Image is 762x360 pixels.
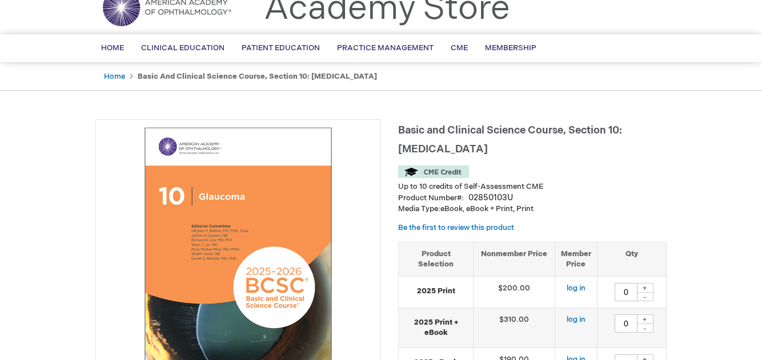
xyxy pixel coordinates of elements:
span: Patient Education [242,43,320,52]
th: Product Selection [399,242,474,276]
a: log in [567,284,585,293]
a: log in [567,315,585,324]
input: Qty [615,283,637,301]
span: Clinical Education [141,43,224,52]
strong: Basic and Clinical Science Course, Section 10: [MEDICAL_DATA] [138,72,377,81]
div: - [636,323,653,333]
span: Membership [485,43,536,52]
p: eBook, eBook + Print, Print [398,204,667,215]
strong: 2025 Print [404,286,467,297]
strong: 2025 Print + eBook [404,317,467,338]
a: Be the first to review this product [398,223,514,232]
div: + [636,283,653,293]
img: CME Credit [398,165,469,178]
span: Home [101,43,124,52]
strong: Media Type: [398,204,440,213]
span: Basic and Clinical Science Course, Section 10: [MEDICAL_DATA] [398,124,622,155]
th: Qty [597,242,666,276]
th: Member Price [555,242,597,276]
th: Nonmember Price [474,242,555,276]
div: + [636,314,653,324]
div: 02850103U [468,192,513,204]
li: Up to 10 credits of Self-Assessment CME [398,181,667,192]
div: - [636,292,653,301]
strong: Product Number [398,193,464,203]
input: Qty [615,314,637,333]
a: Home [104,72,125,81]
td: $200.00 [474,276,555,308]
span: Practice Management [337,43,434,52]
span: CME [451,43,468,52]
td: $310.00 [474,308,555,347]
